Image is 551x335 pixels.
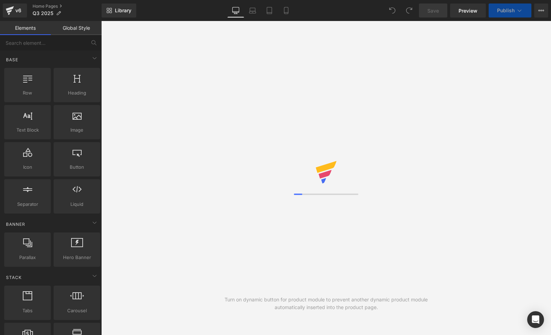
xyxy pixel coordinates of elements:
span: Heading [56,89,98,97]
span: Carousel [56,307,98,314]
div: Open Intercom Messenger [527,311,544,328]
span: Button [56,163,98,171]
a: Desktop [227,4,244,18]
span: Publish [497,8,515,13]
a: New Library [102,4,136,18]
span: Q3 2025 [33,11,53,16]
a: Laptop [244,4,261,18]
span: Image [56,126,98,134]
div: Turn on dynamic button for product module to prevent another dynamic product module automatically... [214,296,439,311]
div: v6 [14,6,23,15]
span: Library [115,7,131,14]
a: Home Pages [33,4,102,9]
span: Text Block [6,126,49,134]
span: Icon [6,163,49,171]
span: Liquid [56,201,98,208]
button: More [534,4,548,18]
a: Global Style [51,21,102,35]
span: Save [427,7,439,14]
span: Separator [6,201,49,208]
a: Tablet [261,4,278,18]
span: Preview [459,7,477,14]
span: Parallax [6,254,49,261]
span: Row [6,89,49,97]
span: Stack [5,274,22,281]
span: Base [5,56,19,63]
button: Redo [402,4,416,18]
span: Banner [5,221,26,228]
button: Publish [489,4,531,18]
span: Tabs [6,307,49,314]
button: Undo [385,4,399,18]
a: Preview [450,4,486,18]
a: v6 [3,4,27,18]
span: Hero Banner [56,254,98,261]
a: Mobile [278,4,295,18]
